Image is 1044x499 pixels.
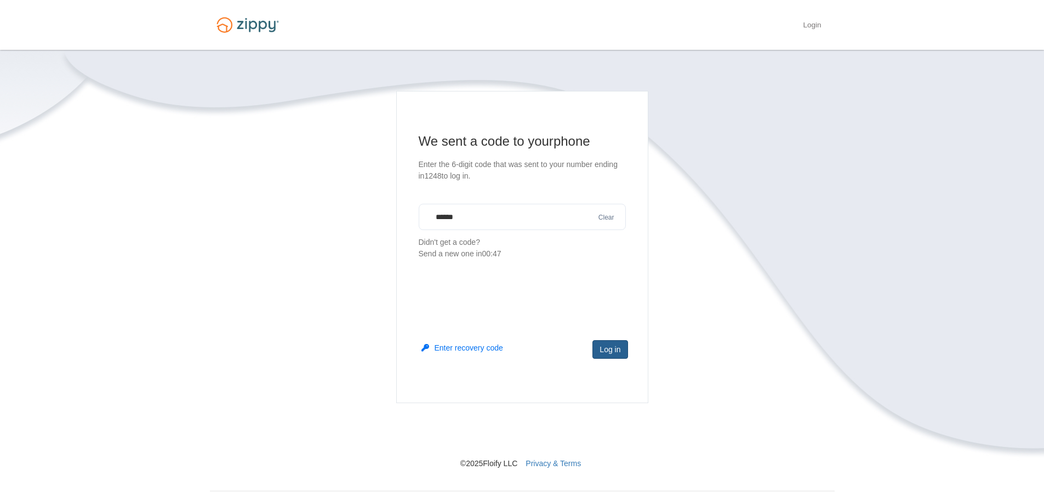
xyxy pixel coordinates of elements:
[419,159,626,182] p: Enter the 6-digit code that was sent to your number ending in 1248 to log in.
[419,237,626,260] p: Didn't get a code?
[419,248,626,260] div: Send a new one in 00:47
[210,403,835,469] nav: © 2025 Floify LLC
[210,12,286,38] img: Logo
[595,213,618,223] button: Clear
[419,133,626,150] h1: We sent a code to your phone
[592,340,627,359] button: Log in
[421,342,503,353] button: Enter recovery code
[526,459,581,468] a: Privacy & Terms
[803,21,821,32] a: Login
